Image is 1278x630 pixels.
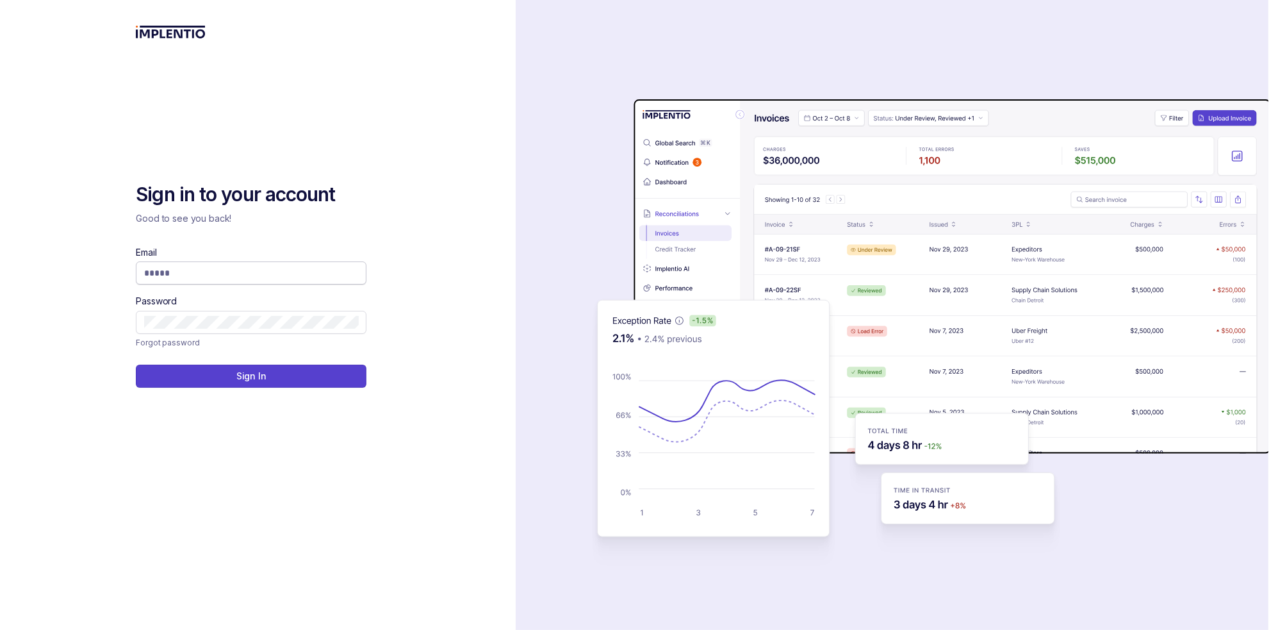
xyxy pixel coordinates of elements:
h2: Sign in to your account [136,182,366,208]
p: Sign In [236,370,266,383]
a: Link Forgot password [136,336,199,349]
p: Forgot password [136,336,199,349]
button: Sign In [136,365,366,388]
label: Email [136,246,156,259]
img: logo [136,26,206,38]
p: Good to see you back! [136,212,366,225]
label: Password [136,295,177,308]
img: signin-background.svg [552,59,1275,572]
